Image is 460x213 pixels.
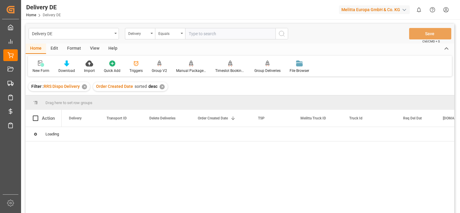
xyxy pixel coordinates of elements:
div: Manual Package TypeDetermination [176,68,206,73]
span: TSP [258,116,265,120]
div: View [85,44,104,54]
div: Delivery DE [26,3,61,12]
span: Delivery [69,116,82,120]
div: Group Deliveries [254,68,281,73]
div: Delivery DE [32,29,112,37]
span: RRS Dispo Delivery [44,84,80,89]
span: Drag here to set row groups [45,100,92,105]
div: Group V2 [152,68,167,73]
button: open menu [29,28,119,39]
input: Type to search [185,28,275,39]
span: desc [148,84,157,89]
button: open menu [155,28,185,39]
span: Req Del Dat [403,116,422,120]
span: Loading [45,132,59,136]
div: Help [104,44,122,54]
span: Ctrl/CMD + S [422,39,440,44]
span: Order Created Date [198,116,228,120]
div: Timeslot Booking Report [215,68,245,73]
div: New Form [33,68,49,73]
button: open menu [125,28,155,39]
div: Home [26,44,46,54]
a: Home [26,13,36,17]
div: Delivery [128,29,149,36]
div: Equals [158,29,179,36]
span: Truck Id [349,116,362,120]
span: Filter : [31,84,44,89]
div: Action [42,116,55,121]
div: Melitta Europa GmbH & Co. KG [339,5,410,14]
span: Order Created Date [96,84,133,89]
span: sorted [135,84,147,89]
div: Edit [46,44,63,54]
button: Save [409,28,451,39]
div: Format [63,44,85,54]
div: Download [58,68,75,73]
button: Melitta Europa GmbH & Co. KG [339,4,412,15]
div: ✕ [82,84,87,89]
div: File Browser [290,68,309,73]
div: Triggers [129,68,143,73]
div: ✕ [160,84,165,89]
div: Import [84,68,95,73]
span: Transport ID [107,116,127,120]
span: Delete Deliveries [149,116,176,120]
button: Help Center [426,3,439,17]
button: search button [275,28,288,39]
button: show 0 new notifications [412,3,426,17]
span: Melitta Truck ID [300,116,326,120]
div: Quick Add [104,68,120,73]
